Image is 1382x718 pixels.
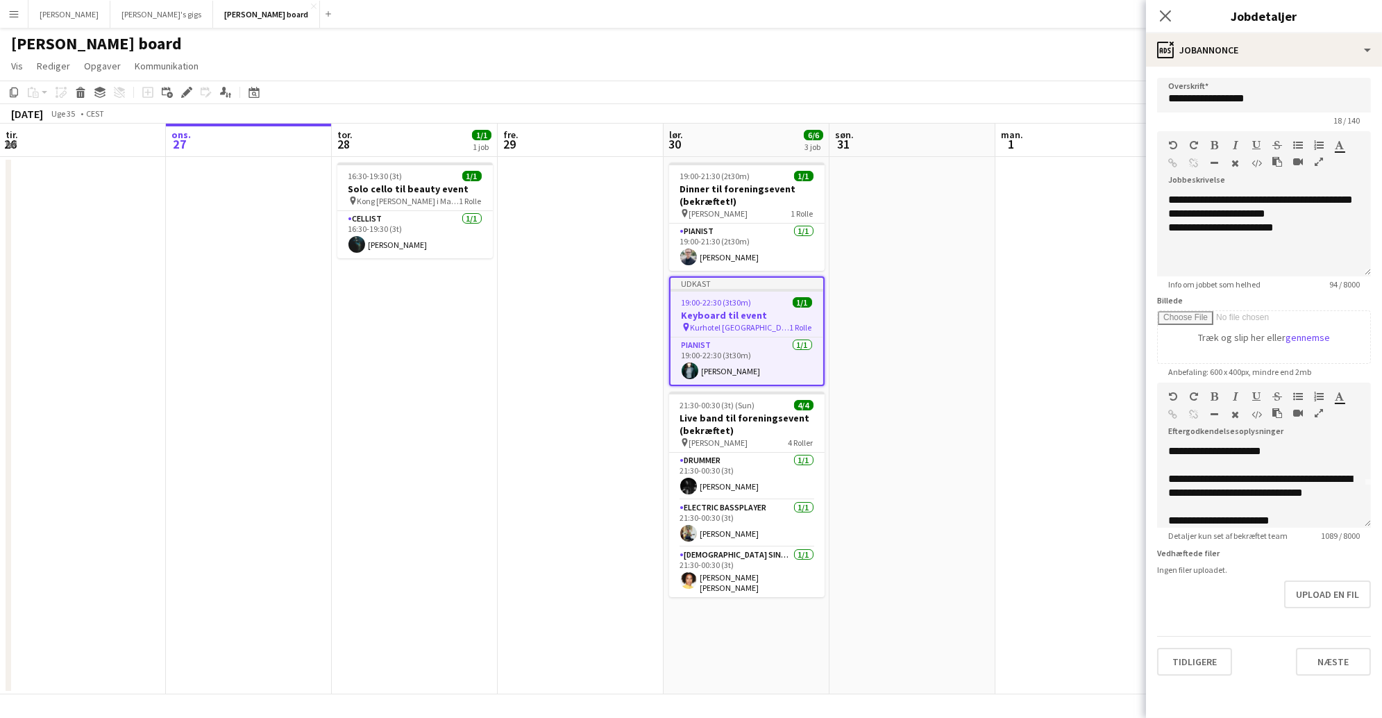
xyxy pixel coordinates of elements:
[171,128,191,141] span: ons.
[1314,156,1324,167] button: Fuld skærm
[1157,367,1322,377] span: Anbefaling: 600 x 400px, mindre end 2mb
[671,337,823,385] app-card-role: Pianist1/119:00-22:30 (3t30m)[PERSON_NAME]
[1318,279,1371,290] span: 94 / 8000
[6,128,18,141] span: tir.
[1210,158,1220,169] button: Vandret linje
[337,211,493,258] app-card-role: Cellist1/116:30-19:30 (3t)[PERSON_NAME]
[1293,140,1303,151] button: Uordnet liste
[1157,279,1272,290] span: Info om jobbet som helhed
[213,1,320,28] button: [PERSON_NAME] board
[669,547,825,599] app-card-role: [DEMOGRAPHIC_DATA] Singer1/121:30-00:30 (3t)[PERSON_NAME] [PERSON_NAME]
[835,128,854,141] span: søn.
[790,322,812,333] span: 1 Rolle
[37,60,70,72] span: Rediger
[1293,391,1303,402] button: Uordnet liste
[1272,408,1282,419] button: Sæt ind som almindelig tekst
[337,128,353,141] span: tor.
[1157,548,1220,558] label: Vedhæftede filer
[804,142,823,152] div: 3 job
[1272,140,1282,151] button: Gennemstreget
[1157,648,1232,676] button: Tidligere
[78,57,126,75] a: Opgaver
[135,60,199,72] span: Kommunikation
[110,1,213,28] button: [PERSON_NAME]'s gigs
[669,183,825,208] h3: Dinner til foreningsevent (bekræftet!)
[789,437,814,448] span: 4 Roller
[669,128,683,141] span: lør.
[669,276,825,386] app-job-card: Udkast19:00-22:30 (3t30m)1/1Keyboard til event Kurhotel [GEOGRAPHIC_DATA]1 RollePianist1/119:00-2...
[680,171,750,181] span: 19:00-21:30 (2t30m)
[1252,140,1261,151] button: Understregning
[1293,156,1303,167] button: Indsæt video
[669,500,825,547] app-card-role: Electric Bassplayer1/121:30-00:30 (3t)[PERSON_NAME]
[348,171,403,181] span: 16:30-19:30 (3t)
[1272,156,1282,167] button: Sæt ind som almindelig tekst
[11,33,182,54] h1: [PERSON_NAME] board
[1146,33,1382,67] div: Jobannonce
[473,142,491,152] div: 1 job
[691,322,790,333] span: Kurhotel [GEOGRAPHIC_DATA]
[1146,7,1382,25] h3: Jobdetaljer
[1210,391,1220,402] button: Fed
[1168,140,1178,151] button: Fortryd
[689,437,748,448] span: [PERSON_NAME]
[169,136,191,152] span: 27
[337,183,493,195] h3: Solo cello til beauty event
[669,412,825,437] h3: Live band til foreningsevent (bekræftet)
[28,1,110,28] button: [PERSON_NAME]
[682,297,752,308] span: 19:00-22:30 (3t30m)
[669,162,825,271] app-job-card: 19:00-21:30 (2t30m)1/1Dinner til foreningsevent (bekræftet!) [PERSON_NAME]1 RollePianist1/119:00-...
[1168,391,1178,402] button: Fortryd
[1314,391,1324,402] button: Ordnet liste
[462,171,482,181] span: 1/1
[503,128,519,141] span: fre.
[1252,409,1261,420] button: HTML-kode
[1210,409,1220,420] button: Vandret linje
[357,196,460,206] span: Kong [PERSON_NAME] i Magasin på Kongens Nytorv
[1335,140,1345,151] button: Tekstfarve
[472,130,491,140] span: 1/1
[999,136,1023,152] span: 1
[1231,391,1240,402] button: Kursiv
[671,278,823,289] div: Udkast
[460,196,482,206] span: 1 Rolle
[31,57,76,75] a: Rediger
[1293,408,1303,419] button: Indsæt video
[1001,128,1023,141] span: man.
[1231,140,1240,151] button: Kursiv
[680,400,755,410] span: 21:30-00:30 (3t) (Sun)
[669,392,825,597] app-job-card: 21:30-00:30 (3t) (Sun)4/4Live band til foreningsevent (bekræftet) [PERSON_NAME]4 RollerDrummer1/1...
[3,136,18,152] span: 26
[86,108,104,119] div: CEST
[1189,391,1199,402] button: Gentag
[501,136,519,152] span: 29
[1157,565,1371,575] div: Ingen filer uploadet.
[791,208,814,219] span: 1 Rolle
[1210,140,1220,151] button: Fed
[1252,158,1261,169] button: HTML-kode
[1296,648,1371,676] button: Næste
[833,136,854,152] span: 31
[1231,409,1240,420] button: Ryd formatering
[11,60,23,72] span: Vis
[689,208,748,219] span: [PERSON_NAME]
[46,108,81,119] span: Uge 35
[669,453,825,500] app-card-role: Drummer1/121:30-00:30 (3t)[PERSON_NAME]
[1335,391,1345,402] button: Tekstfarve
[669,224,825,271] app-card-role: Pianist1/119:00-21:30 (2t30m)[PERSON_NAME]
[335,136,353,152] span: 28
[793,297,812,308] span: 1/1
[1272,391,1282,402] button: Gennemstreget
[84,60,121,72] span: Opgaver
[1322,115,1371,126] span: 18 / 140
[1314,408,1324,419] button: Fuld skærm
[794,171,814,181] span: 1/1
[6,57,28,75] a: Vis
[1314,140,1324,151] button: Ordnet liste
[337,162,493,258] div: 16:30-19:30 (3t)1/1Solo cello til beauty event Kong [PERSON_NAME] i Magasin på Kongens Nytorv1 Ro...
[1310,531,1371,541] span: 1089 / 8000
[1189,140,1199,151] button: Gentag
